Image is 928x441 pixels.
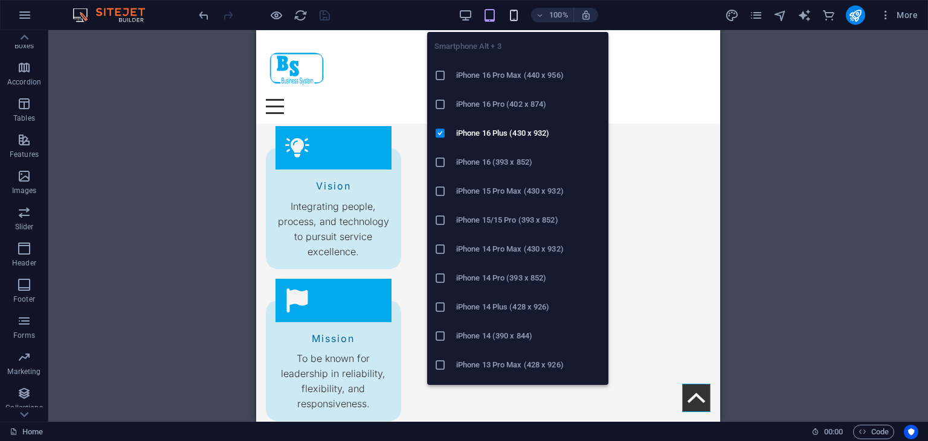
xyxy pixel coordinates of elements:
i: Undo: Paste (Ctrl+Z) [197,8,211,22]
h6: iPhone 16 (393 x 852) [456,155,601,170]
button: text_generator [797,8,812,22]
h6: iPhone 14 Plus (428 x 926) [456,300,601,314]
span: More [880,9,918,21]
i: Publish [848,8,862,22]
h6: iPhone 14 (390 x 844) [456,329,601,343]
p: Collections [5,403,42,413]
button: 100% [531,8,574,22]
i: Commerce [822,8,836,22]
button: reload [293,8,308,22]
p: Marketing [7,367,40,376]
img: Editor Logo [69,8,160,22]
h6: 100% [549,8,569,22]
button: More [875,5,923,25]
h6: iPhone 13 Pro Max (428 x 926) [456,358,601,372]
i: Design (Ctrl+Alt+Y) [725,8,739,22]
i: AI Writer [797,8,811,22]
p: Accordion [7,77,41,87]
h6: iPhone 14 Pro Max (430 x 932) [456,242,601,256]
h6: iPhone 15/15 Pro (393 x 852) [456,213,601,227]
h6: iPhone 15 Pro Max (430 x 932) [456,184,601,198]
h6: Session time [811,425,843,439]
button: Code [853,425,894,439]
button: Usercentrics [904,425,918,439]
button: Click here to leave preview mode and continue editing [269,8,283,22]
button: undo [196,8,211,22]
h6: iPhone 16 Plus (430 x 932) [456,126,601,141]
button: pages [749,8,764,22]
h6: iPhone 16 Pro (402 x 874) [456,97,601,112]
button: design [725,8,739,22]
h6: iPhone 16 Pro Max (440 x 956) [456,68,601,83]
button: publish [846,5,865,25]
span: : [833,427,834,436]
h6: iPhone 14 Pro (393 x 852) [456,271,601,285]
p: Tables [13,113,35,123]
p: Slider [15,222,34,232]
span: Code [859,425,889,439]
p: Forms [13,331,35,340]
span: 00 00 [824,425,843,439]
p: Footer [13,294,35,304]
i: Pages (Ctrl+Alt+S) [749,8,763,22]
p: Boxes [14,41,34,51]
i: On resize automatically adjust zoom level to fit chosen device. [581,10,591,21]
button: navigator [773,8,788,22]
button: commerce [822,8,836,22]
p: Features [10,150,39,159]
a: Click to cancel selection. Double-click to open Pages [10,425,43,439]
p: Images [12,186,37,195]
p: Header [12,258,36,268]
